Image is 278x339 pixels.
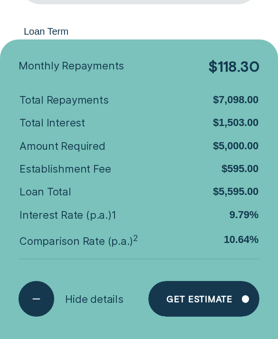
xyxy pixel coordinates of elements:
span: 5,000.00 [219,140,259,152]
button: Hide details [19,281,124,317]
h4: Monthly Repayments [19,59,124,72]
th: Comparison Rate (p.a.) [19,231,138,248]
span: 118.30 [218,57,259,75]
span: 1,503.00 [219,116,259,128]
span: 10.64 [224,233,249,245]
td: $ [213,93,259,107]
span: Hide details [65,292,123,306]
td: % [230,208,259,222]
td: $ [213,116,259,129]
span: 7,098.00 [219,94,259,106]
th: Amount Required [19,139,105,153]
th: Total Interest [19,116,85,129]
td: % [224,233,259,246]
sup: 2 [133,232,138,243]
th: Total Repayments [19,93,109,107]
th: Interest Rate (p.a.)1 [19,208,116,222]
td: $ [213,185,259,198]
td: $ [221,162,259,175]
span: 9.79 [230,209,249,221]
th: Loan Total [19,185,71,198]
span: 595.00 [227,163,259,174]
div: $ [208,57,259,75]
td: $ [213,139,259,153]
a: Get Estimate [148,281,259,317]
th: Establishment Fee [19,162,111,175]
span: 5,595.00 [219,185,259,197]
span: Loan Term [24,26,68,37]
